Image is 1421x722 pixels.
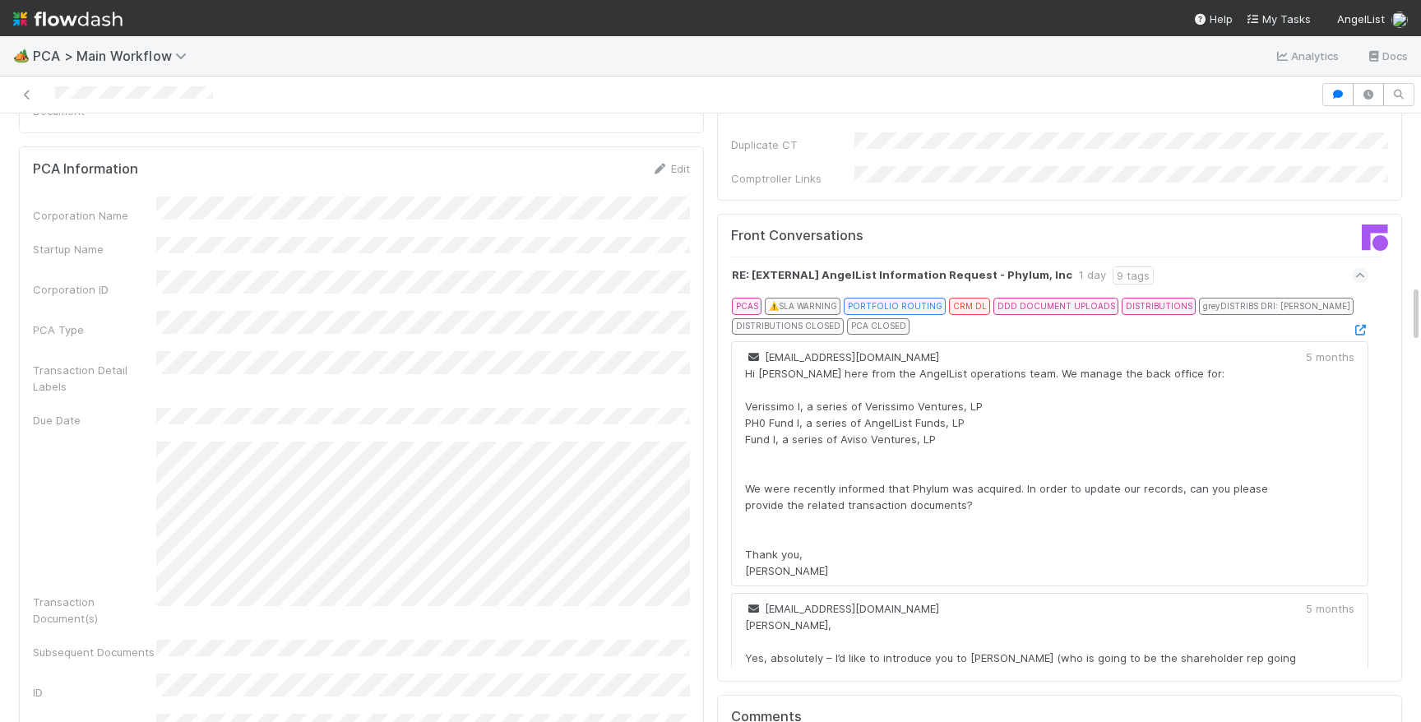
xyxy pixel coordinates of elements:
span: 🏕️ [13,49,30,62]
div: PCA Type [33,322,156,338]
div: Transaction Document(s) [33,594,156,627]
img: logo-inverted-e16ddd16eac7371096b0.svg [13,5,123,33]
a: My Tasks [1246,11,1311,27]
div: Duplicate CT [731,137,854,153]
div: DISTRIBUTIONS CLOSED [732,318,844,335]
strong: RE: [EXTERNAL] AngelList Information Request - Phylum, Inc [732,266,1072,285]
span: [EMAIL_ADDRESS][DOMAIN_NAME] [745,602,939,615]
div: PORTFOLIO ROUTING [844,298,946,314]
div: PCAS [732,298,761,314]
div: PCA CLOSED [847,318,910,335]
div: CRM DL [949,298,990,314]
a: Edit [651,162,690,175]
div: Startup Name [33,241,156,257]
h5: PCA Information [33,161,138,178]
img: front-logo-b4b721b83371efbadf0a.svg [1362,224,1388,251]
span: AngelList [1337,12,1385,25]
a: Analytics [1275,46,1340,66]
div: DDD DOCUMENT UPLOADS [993,298,1118,314]
div: ID [33,684,156,701]
span: My Tasks [1246,12,1311,25]
div: grey DISTRIBS DRI: [PERSON_NAME] [1199,298,1354,314]
div: Corporation ID [33,281,156,298]
a: Docs [1366,46,1408,66]
h5: Front Conversations [731,228,1048,244]
div: 1 day [1079,266,1106,285]
img: avatar_e1f102a8-6aea-40b1-874c-e2ab2da62ba9.png [1391,12,1408,28]
div: ⚠️ SLA WARNING [765,298,840,314]
span: [EMAIL_ADDRESS][DOMAIN_NAME] [745,350,939,363]
div: Transaction Detail Labels [33,362,156,395]
div: Comptroller Links [731,170,854,187]
div: Help [1193,11,1233,27]
div: DISTRIBUTIONS [1122,298,1196,314]
span: PCA > Main Workflow [33,48,195,64]
div: Subsequent Documents [33,644,156,660]
div: 5 months [1306,349,1354,365]
div: Hi [PERSON_NAME] here from the AngelList operations team. We manage the back office for: Verissim... [745,365,1306,579]
div: Due Date [33,412,156,428]
div: 5 months [1306,600,1354,617]
div: 9 tags [1113,266,1154,285]
div: Corporation Name [33,207,156,224]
